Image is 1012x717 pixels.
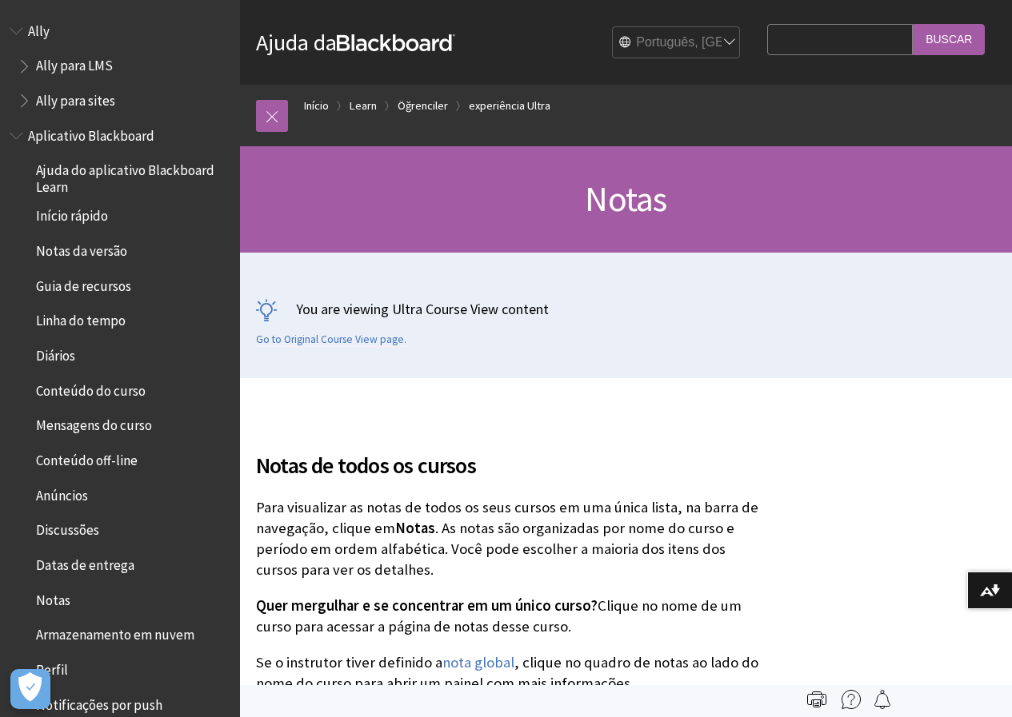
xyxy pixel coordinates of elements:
[36,587,70,608] span: Notas
[256,299,996,319] p: You are viewing Ultra Course View content
[256,28,455,57] a: Ajuda daBlackboard
[36,273,131,294] span: Guia de recursos
[36,308,126,329] span: Linha do tempo
[36,237,127,259] span: Notas da versão
[36,622,194,643] span: Armazenamento em nuvem
[256,429,759,482] h2: Notas de todos os cursos
[36,517,99,539] span: Discussões
[36,157,229,195] span: Ajuda do aplicativo Blackboard Learn
[398,96,448,116] a: Öğrenciler
[36,447,138,468] span: Conteúdo off-line
[36,377,146,399] span: Conteúdo do curso
[10,669,50,709] button: Abrir preferências
[442,653,514,672] a: nota global
[873,690,892,709] img: Follow this page
[256,333,406,347] a: Go to Original Course View page.
[337,34,455,51] strong: Blackboard
[256,497,759,581] p: Para visualizar as notas de todos os seus cursos em uma única lista, na barra de navegação, cliqu...
[28,18,50,39] span: Ally
[256,652,759,694] p: Se o instrutor tiver definido a , clique no quadro de notas ao lado do nome do curso para abrir u...
[28,122,154,144] span: Aplicativo Blackboard
[36,412,152,434] span: Mensagens do curso
[10,18,230,114] nav: Book outline for Anthology Ally Help
[36,691,162,713] span: Notificações por push
[469,96,550,116] a: experiência Ultra
[256,596,598,615] span: Quer mergulhar e se concentrar em um único curso?
[256,596,759,637] p: Clique no nome de um curso para acessar a página de notas desse curso.
[395,519,435,537] span: Notas
[350,96,377,116] a: Learn
[613,27,741,59] select: Site Language Selector
[36,203,108,225] span: Início rápido
[36,482,88,504] span: Anúncios
[36,53,113,74] span: Ally para LMS
[585,177,666,221] span: Notas
[913,24,985,55] input: Buscar
[36,656,68,678] span: Perfil
[36,87,115,109] span: Ally para sites
[36,552,134,573] span: Datas de entrega
[36,342,75,364] span: Diários
[807,690,826,709] img: Print
[842,690,861,709] img: More help
[304,96,329,116] a: Início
